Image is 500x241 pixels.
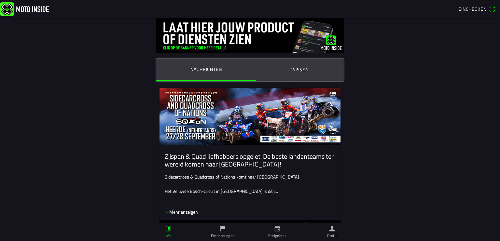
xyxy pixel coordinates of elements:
[274,225,281,232] ion-icon: calendar
[327,233,337,239] ion-label: Profil
[268,233,287,239] ion-label: Ereignisse
[211,233,235,239] ion-label: Einrichtungen
[458,6,486,12] span: Einchecken
[160,88,340,145] img: 64v4Apfhk9kRvyee7tCCbhUWCIhqkwx3UzeRWfBS.jpg
[165,208,198,215] p: Mehr anzeigen
[165,153,335,168] ion-card-title: Zijspan & Quad liefhebbers opgelet. De beste landenteams ter wereld komen naar [GEOGRAPHIC_DATA]!
[165,188,335,194] p: Het Veluwse Bosch-circuit in [GEOGRAPHIC_DATA] is dit j…
[455,4,499,14] a: Eincheckenqr scanner
[165,209,169,214] ion-icon: arrow down
[165,173,335,180] p: Sidecarcross & Quadcross of Nations komt naar [GEOGRAPHIC_DATA]
[328,225,336,232] ion-icon: person
[190,66,222,73] ion-label: Nachrichten
[219,225,226,232] ion-icon: flag
[291,66,309,73] ion-label: Wissen
[165,233,171,239] ion-label: Info
[164,225,172,232] ion-icon: paper
[156,18,344,53] img: DquIORQn5pFcG0wREDc6xsoRnKbaxAuyzJmd8qj8.jpg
